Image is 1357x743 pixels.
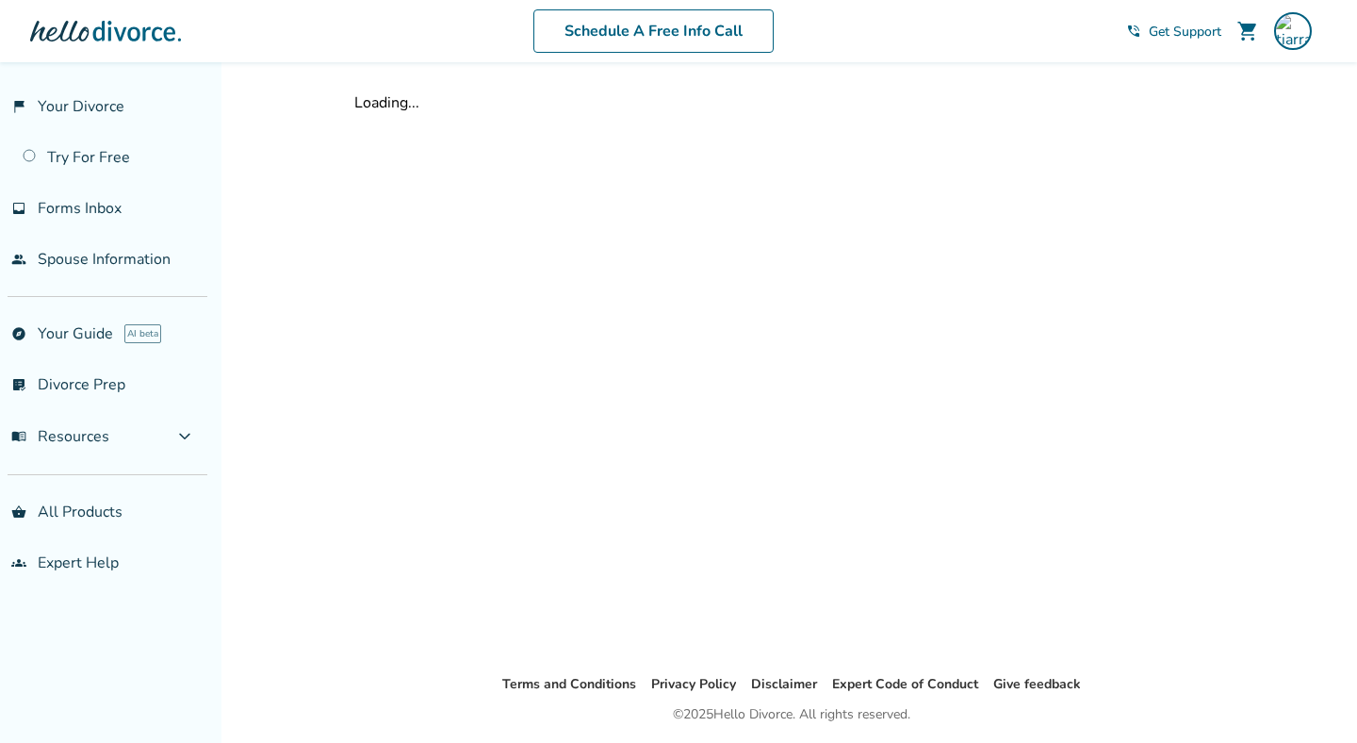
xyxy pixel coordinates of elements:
[354,92,1229,113] div: Loading...
[11,99,26,114] span: flag_2
[11,429,26,444] span: menu_book
[173,425,196,448] span: expand_more
[651,675,736,693] a: Privacy Policy
[11,555,26,570] span: groups
[1274,12,1312,50] img: tiarra.gil@gmail.com
[11,326,26,341] span: explore
[11,504,26,520] span: shopping_basket
[11,252,26,267] span: people
[751,673,817,696] li: Disclaimer
[832,675,978,693] a: Expert Code of Conduct
[38,198,122,219] span: Forms Inbox
[533,9,774,53] a: Schedule A Free Info Call
[11,377,26,392] span: list_alt_check
[502,675,636,693] a: Terms and Conditions
[1149,23,1221,41] span: Get Support
[993,673,1081,696] li: Give feedback
[1126,23,1221,41] a: phone_in_talkGet Support
[1236,20,1259,42] span: shopping_cart
[1126,24,1141,39] span: phone_in_talk
[11,201,26,216] span: inbox
[124,324,161,343] span: AI beta
[673,703,910,726] div: © 2025 Hello Divorce. All rights reserved.
[11,426,109,447] span: Resources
